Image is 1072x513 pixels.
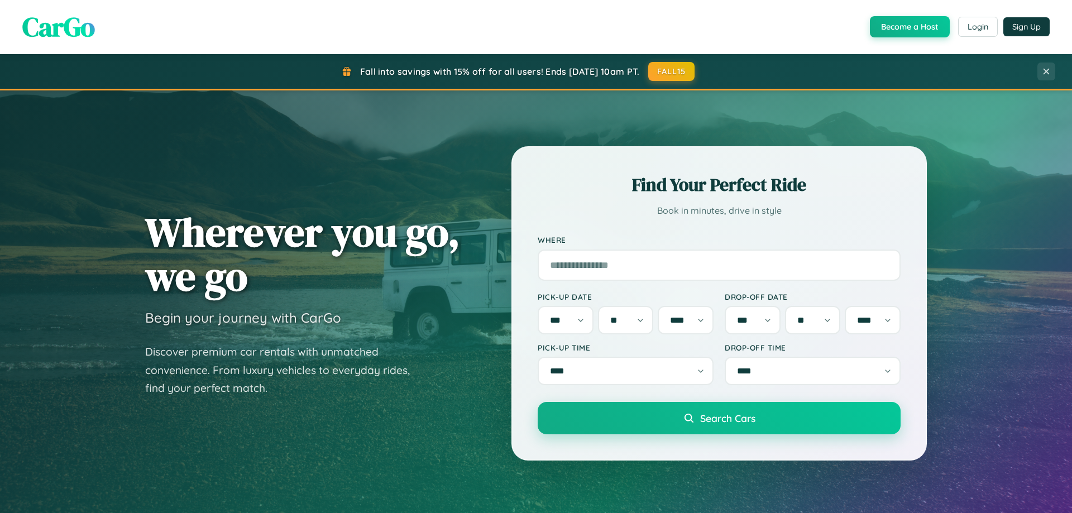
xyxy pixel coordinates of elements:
button: FALL15 [648,62,695,81]
h3: Begin your journey with CarGo [145,309,341,326]
button: Login [958,17,998,37]
label: Where [538,236,901,245]
span: Fall into savings with 15% off for all users! Ends [DATE] 10am PT. [360,66,640,77]
span: Search Cars [700,412,755,424]
button: Sign Up [1003,17,1050,36]
label: Pick-up Time [538,343,714,352]
button: Become a Host [870,16,950,37]
button: Search Cars [538,402,901,434]
p: Book in minutes, drive in style [538,203,901,219]
p: Discover premium car rentals with unmatched convenience. From luxury vehicles to everyday rides, ... [145,343,424,397]
label: Pick-up Date [538,292,714,301]
label: Drop-off Time [725,343,901,352]
h1: Wherever you go, we go [145,210,460,298]
label: Drop-off Date [725,292,901,301]
span: CarGo [22,8,95,45]
h2: Find Your Perfect Ride [538,172,901,197]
